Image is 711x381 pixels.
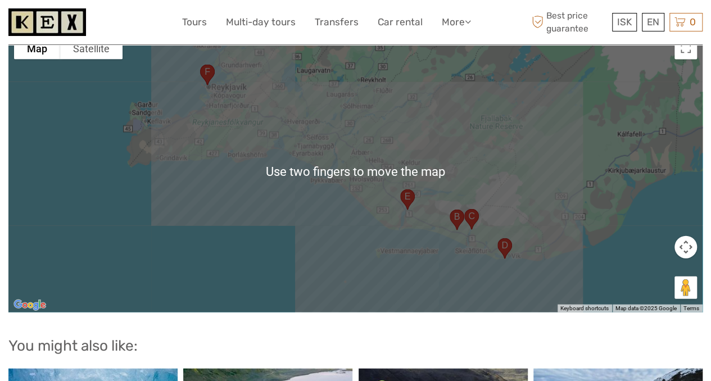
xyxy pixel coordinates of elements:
[688,16,698,28] span: 0
[60,37,123,60] button: Show satellite imagery
[8,337,703,355] h2: You might also like:
[460,205,483,234] div: Solheimajökull Glacier Tongue, 221, 871, Iceland
[674,236,697,258] button: Map camera controls
[683,305,699,311] a: Terms (opens in new tab)
[11,298,48,312] a: Open this area in Google Maps (opens a new window)
[396,185,419,215] div: J284+7XJ, 861 Stóridalur, Iceland
[615,305,677,311] span: Map data ©2025 Google
[8,8,86,36] img: 1261-44dab5bb-39f8-40da-b0c2-4d9fce00897c_logo_small.jpg
[493,234,517,264] div: Garðar 3, 871, Iceland
[129,17,143,31] button: Open LiveChat chat widget
[196,60,219,90] div: Krónan, Fiskislóð 15, 101 Reykjavík, Iceland
[674,276,697,299] button: Drag Pegman onto the map to open Street View
[445,205,469,235] div: Skógarfoss, 861, Iceland
[529,10,609,34] span: Best price guarantee
[14,37,60,60] button: Show street map
[11,298,48,312] img: Google
[617,16,632,28] span: ISK
[560,305,609,312] button: Keyboard shortcuts
[674,37,697,60] button: Toggle fullscreen view
[226,14,296,30] a: Multi-day tours
[16,20,127,29] p: We're away right now. Please check back later!
[442,14,471,30] a: More
[315,14,359,30] a: Transfers
[182,14,207,30] a: Tours
[378,14,423,30] a: Car rental
[642,13,664,31] div: EN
